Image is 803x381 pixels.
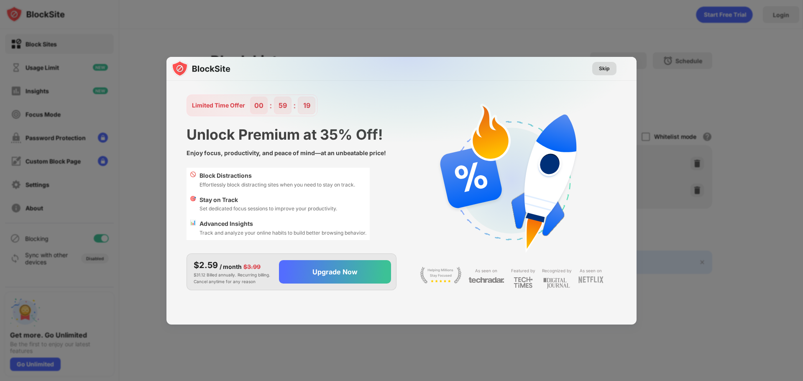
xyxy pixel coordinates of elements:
[599,64,610,73] div: Skip
[580,267,602,275] div: As seen on
[578,276,604,283] img: light-netflix.svg
[171,57,642,222] img: gradient.svg
[514,276,533,288] img: light-techtimes.svg
[243,262,261,271] div: $3.99
[468,276,504,284] img: light-techradar.svg
[475,267,497,275] div: As seen on
[199,219,366,228] div: Advanced Insights
[194,259,272,285] div: $31.12 Billed annually. Recurring billing. Cancel anytime for any reason
[543,276,570,290] img: light-digital-journal.svg
[190,219,196,237] div: 📊
[420,267,462,284] img: light-stay-focus.svg
[220,262,242,271] div: / month
[194,259,218,271] div: $2.59
[542,267,572,275] div: Recognized by
[199,229,366,237] div: Track and analyze your online habits to build better browsing behavior.
[312,268,358,276] div: Upgrade Now
[511,267,535,275] div: Featured by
